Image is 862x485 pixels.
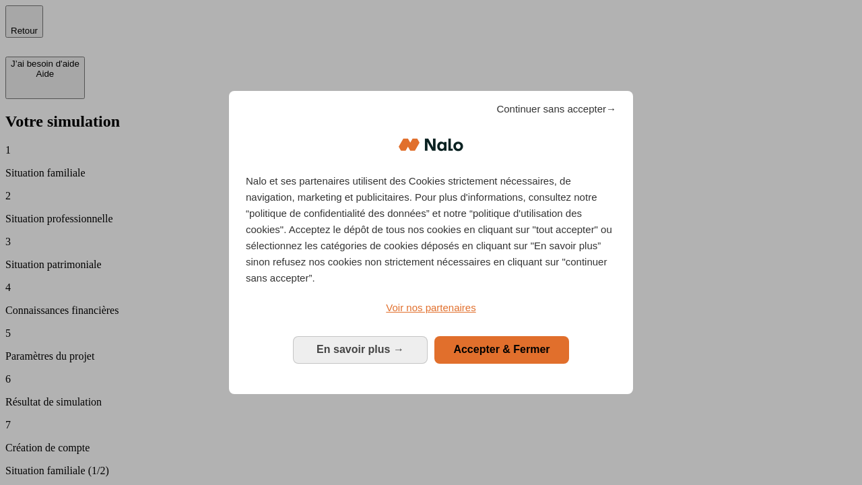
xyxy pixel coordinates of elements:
p: Nalo et ses partenaires utilisent des Cookies strictement nécessaires, de navigation, marketing e... [246,173,616,286]
span: En savoir plus → [317,344,404,355]
span: Voir nos partenaires [386,302,475,313]
img: Logo [399,125,463,165]
a: Voir nos partenaires [246,300,616,316]
span: Accepter & Fermer [453,344,550,355]
span: Continuer sans accepter→ [496,101,616,117]
button: Accepter & Fermer: Accepter notre traitement des données et fermer [434,336,569,363]
div: Bienvenue chez Nalo Gestion du consentement [229,91,633,393]
button: En savoir plus: Configurer vos consentements [293,336,428,363]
